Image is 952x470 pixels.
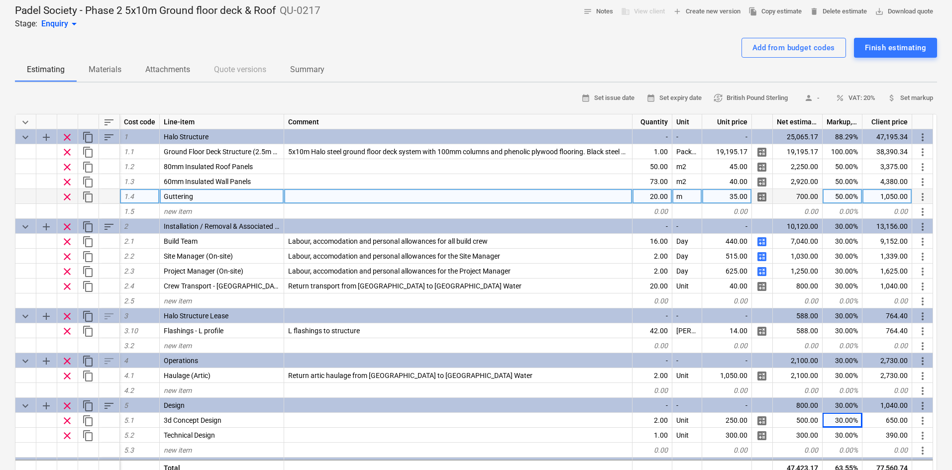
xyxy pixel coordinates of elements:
[164,282,284,290] span: Crew Transport - UK
[672,189,702,204] div: m
[773,144,823,159] div: 19,195.17
[744,4,806,19] button: Copy estimate
[823,129,862,144] div: 88.29%
[806,4,871,19] button: Delete estimate
[714,93,788,104] span: British Pound Sterling
[124,192,134,200] span: 1.4
[672,413,702,428] div: Unit
[862,413,912,428] div: 650.00
[82,161,94,173] span: Duplicate row
[756,146,768,158] span: Manage detailed breakdown for the row
[862,234,912,249] div: 9,152.00
[633,144,672,159] div: 1.00
[40,310,52,322] span: Add sub category to row
[633,353,672,368] div: -
[145,64,190,76] p: Attachments
[82,191,94,203] span: Duplicate row
[672,144,702,159] div: Package
[823,368,862,383] div: 30.00%
[773,428,823,443] div: 300.00
[875,7,884,16] span: save_alt
[103,221,115,233] span: Sort rows within category
[823,219,862,234] div: 30.00%
[61,221,73,233] span: Remove row
[773,293,823,308] div: 0.00
[40,355,52,367] span: Add sub category to row
[82,266,94,278] span: Duplicate row
[748,7,757,16] span: file_copy
[672,279,702,293] div: Unit
[82,310,94,322] span: Duplicate category
[756,191,768,203] span: Manage detailed breakdown for the row
[917,415,929,427] span: More actions
[82,400,94,412] span: Duplicate category
[672,114,702,129] div: Unit
[773,249,823,264] div: 1,030.00
[124,267,134,275] span: 2.3
[823,264,862,279] div: 30.00%
[40,221,52,233] span: Add sub category to row
[646,93,702,104] span: Set expiry date
[862,308,912,323] div: 764.40
[773,413,823,428] div: 500.00
[82,325,94,337] span: Duplicate row
[917,325,929,337] span: More actions
[862,114,912,129] div: Client price
[800,93,824,104] span: -
[875,6,933,17] span: Download quote
[124,282,134,290] span: 2.4
[702,323,752,338] div: 14.00
[61,176,73,188] span: Remove row
[702,398,752,413] div: -
[103,400,115,412] span: Sort rows within category
[82,370,94,382] span: Duplicate row
[633,368,672,383] div: 2.00
[702,189,752,204] div: 35.00
[89,64,121,76] p: Materials
[832,91,879,106] button: VAT: 20%
[823,189,862,204] div: 50.00%
[61,131,73,143] span: Remove row
[887,93,933,104] span: Set markup
[823,249,862,264] div: 30.00%
[672,353,702,368] div: -
[756,325,768,337] span: Manage detailed breakdown for the row
[581,94,590,102] span: calendar_month
[19,131,31,143] span: Collapse category
[40,400,52,412] span: Add sub category to row
[917,131,929,143] span: More actions
[672,234,702,249] div: Day
[672,129,702,144] div: -
[752,41,835,54] div: Add from budget codes
[862,219,912,234] div: 13,156.00
[672,368,702,383] div: Unit
[702,264,752,279] div: 625.00
[773,368,823,383] div: 2,100.00
[773,219,823,234] div: 10,120.00
[862,144,912,159] div: 38,390.34
[714,94,723,102] span: currency_exchange
[61,400,73,412] span: Remove row
[862,204,912,219] div: 0.00
[702,308,752,323] div: -
[672,249,702,264] div: Day
[823,428,862,443] div: 30.00%
[672,264,702,279] div: Day
[756,236,768,248] span: Manage detailed breakdown for the row
[633,293,672,308] div: 0.00
[124,163,134,171] span: 1.2
[124,148,134,156] span: 1.1
[917,251,929,263] span: More actions
[82,131,94,143] span: Duplicate category
[68,18,80,30] span: arrow_drop_down
[823,159,862,174] div: 50.00%
[672,308,702,323] div: -
[917,281,929,292] span: More actions
[702,144,752,159] div: 19,195.17
[756,251,768,263] span: Manage detailed breakdown for the row
[61,146,73,158] span: Remove row
[702,219,752,234] div: -
[124,178,134,186] span: 1.3
[633,279,672,293] div: 20.00
[917,295,929,307] span: More actions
